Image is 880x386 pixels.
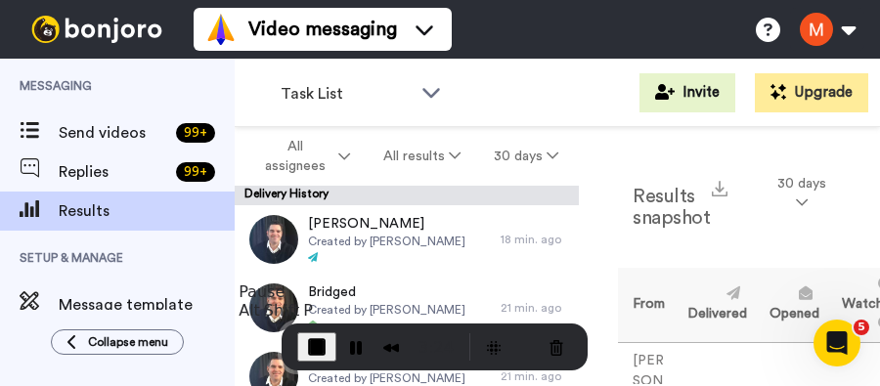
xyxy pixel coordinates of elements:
[308,302,465,318] span: Created by [PERSON_NAME]
[235,186,579,205] div: Delivery History
[308,234,465,249] span: Created by [PERSON_NAME]
[762,166,841,221] button: 30 days
[854,320,869,335] span: 5
[477,139,575,174] button: 30 days
[176,123,215,143] div: 99 +
[814,320,860,366] iframe: Intercom live chat
[755,268,827,342] th: Opened
[618,186,762,229] h2: Results snapshot
[712,181,727,196] img: export.svg
[59,121,168,145] span: Send videos
[248,16,397,43] span: Video messaging
[205,14,237,45] img: vm-color.svg
[501,300,569,316] div: 21 min. ago
[501,232,569,247] div: 18 min. ago
[281,82,412,106] span: Task List
[235,274,579,342] a: BridgedCreated by [PERSON_NAME]21 min. ago
[755,73,868,112] button: Upgrade
[308,214,465,234] span: [PERSON_NAME]
[501,368,569,384] div: 21 min. ago
[673,268,755,342] th: Delivered
[639,73,735,112] button: Invite
[706,173,733,201] button: Export a summary of each team member’s results that match this filter now.
[23,16,170,43] img: bj-logo-header-white.svg
[235,205,579,274] a: [PERSON_NAME]Created by [PERSON_NAME]18 min. ago
[308,370,465,386] span: Created by [PERSON_NAME]
[367,139,477,174] button: All results
[308,282,465,302] span: Bridged
[239,129,367,184] button: All assignees
[618,268,673,342] th: From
